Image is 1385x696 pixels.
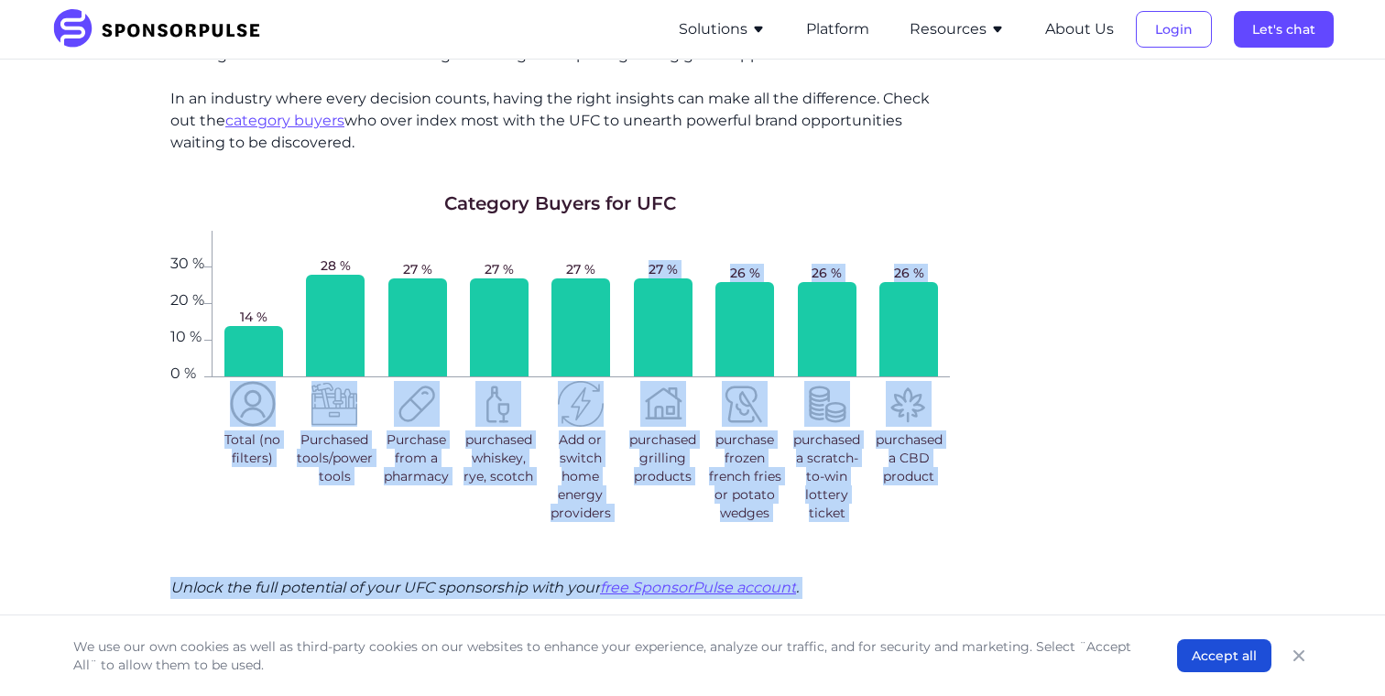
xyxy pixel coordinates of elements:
button: Let's chat [1234,11,1334,48]
button: Resources [910,18,1005,40]
h1: Category Buyers for UFC [444,190,676,216]
span: 26 % [894,264,924,282]
span: purchase frozen french fries or potato wedges [707,430,782,522]
span: Purchased tools/power tools [297,430,373,485]
a: About Us [1045,21,1114,38]
span: Add or switch home energy providers [543,430,618,522]
a: Platform [806,21,869,38]
span: 27 % [649,260,678,278]
iframe: Chat Widget [1293,608,1385,696]
span: 30 % [170,256,204,267]
button: About Us [1045,18,1114,40]
span: Total (no filters) [215,430,290,467]
i: . [796,579,799,596]
p: We use our own cookies as well as third-party cookies on our websites to enhance your experience,... [73,637,1140,674]
span: 28 % [321,256,351,275]
span: Purchase from a pharmacy [379,430,454,485]
i: Unlock the full potential of your UFC sponsorship with your [170,579,600,596]
span: purchased grilling products [626,430,701,485]
span: purchased whiskey, rye, scotch [462,430,537,485]
button: Platform [806,18,869,40]
span: 20 % [170,293,204,304]
span: 27 % [485,260,514,278]
a: Let's chat [1234,21,1334,38]
span: purchased a CBD product [871,430,946,485]
span: 0 % [170,366,204,377]
span: 27 % [403,260,432,278]
button: Close [1286,643,1312,669]
p: In an industry where every decision counts, having the right insights can make all the difference... [170,88,950,154]
button: Accept all [1177,639,1271,672]
button: Solutions [679,18,766,40]
a: free SponsorPulse account [600,579,796,596]
span: purchased a scratch-to-win lottery ticket [790,430,865,522]
span: 27 % [566,260,595,278]
a: category buyers [225,112,344,129]
span: 26 % [730,264,760,282]
span: 10 % [170,330,204,341]
span: 14 % [240,308,267,326]
img: SponsorPulse [51,9,274,49]
button: Login [1136,11,1212,48]
span: 26 % [812,264,842,282]
a: Login [1136,21,1212,38]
